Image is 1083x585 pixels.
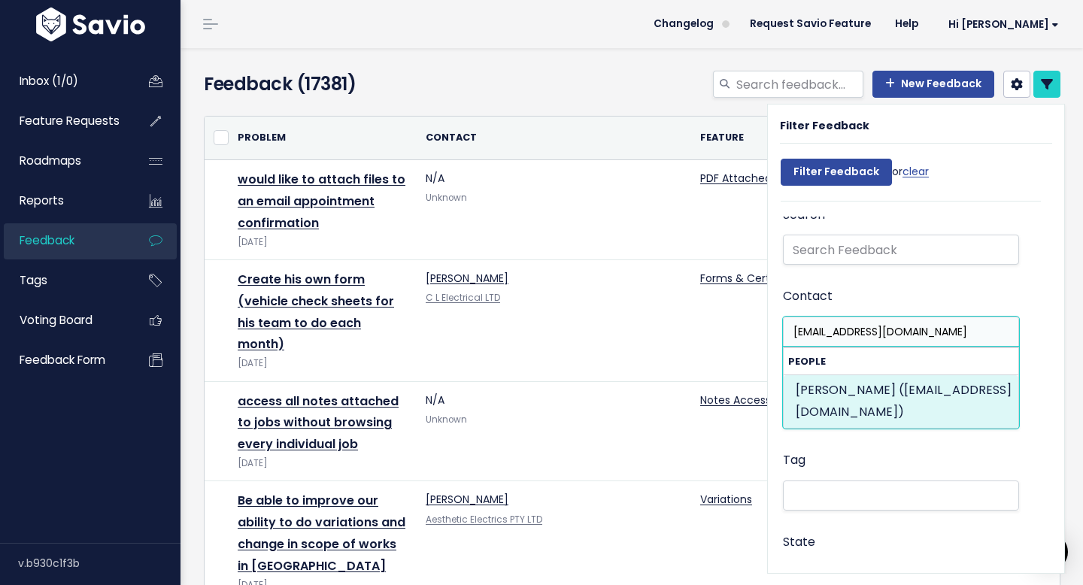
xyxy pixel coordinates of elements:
[426,292,500,304] a: C L Electrical LTD
[654,19,714,29] span: Changelog
[4,183,125,218] a: Reports
[4,263,125,298] a: Tags
[20,113,120,129] span: Feature Requests
[4,144,125,178] a: Roadmaps
[883,13,930,35] a: Help
[32,8,149,41] img: logo-white.9d6f32f41409.svg
[426,192,467,204] span: Unknown
[783,235,1019,265] input: Search Feedback
[783,450,805,471] label: Tag
[20,352,105,368] span: Feedback form
[735,71,863,98] input: Search feedback...
[238,271,394,353] a: Create his own form (vehicle check sheets for his team to do each month)
[20,272,47,288] span: Tags
[20,192,64,208] span: Reports
[4,303,125,338] a: Voting Board
[780,118,869,133] strong: Filter Feedback
[417,160,691,260] td: N/A
[238,456,408,471] div: [DATE]
[238,492,405,574] a: Be able to improve our ability to do variations and change in scope of works in [GEOGRAPHIC_DATA]
[781,151,929,201] div: or
[18,544,180,583] div: v.b930c1f3b
[417,117,691,160] th: Contact
[902,164,929,179] a: clear
[238,393,399,453] a: access all notes attached to jobs without browsing every individual job
[20,312,93,328] span: Voting Board
[738,13,883,35] a: Request Savio Feature
[426,271,508,286] a: [PERSON_NAME]
[229,117,417,160] th: Problem
[238,235,408,250] div: [DATE]
[4,223,125,258] a: Feedback
[204,71,475,98] h4: Feedback (17381)
[426,492,508,507] a: [PERSON_NAME]
[700,393,771,408] a: Notes Access
[783,532,815,553] label: State
[238,356,408,371] div: [DATE]
[20,153,81,168] span: Roadmaps
[20,73,78,89] span: Inbox (1/0)
[948,19,1059,30] span: Hi [PERSON_NAME]
[872,71,994,98] a: New Feedback
[788,355,826,368] span: People
[784,348,1018,428] li: People
[700,171,948,186] a: PDF Attached to Scheduled Appointment Email
[700,492,752,507] a: Variations
[238,171,405,232] a: would like to attach files to an email appointment confirmation
[426,414,467,426] span: Unknown
[783,286,833,308] label: Contact
[796,381,1012,420] span: [PERSON_NAME] ([EMAIL_ADDRESS][DOMAIN_NAME])
[4,343,125,377] a: Feedback form
[691,117,1079,160] th: Feature
[700,271,955,286] a: Forms & Certs - Build Your Own / Custom Forms
[4,104,125,138] a: Feature Requests
[426,514,542,526] a: Aesthetic Electrics PTY LTD
[417,381,691,481] td: N/A
[4,64,125,99] a: Inbox (1/0)
[930,13,1071,36] a: Hi [PERSON_NAME]
[781,159,892,186] input: Filter Feedback
[20,232,74,248] span: Feedback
